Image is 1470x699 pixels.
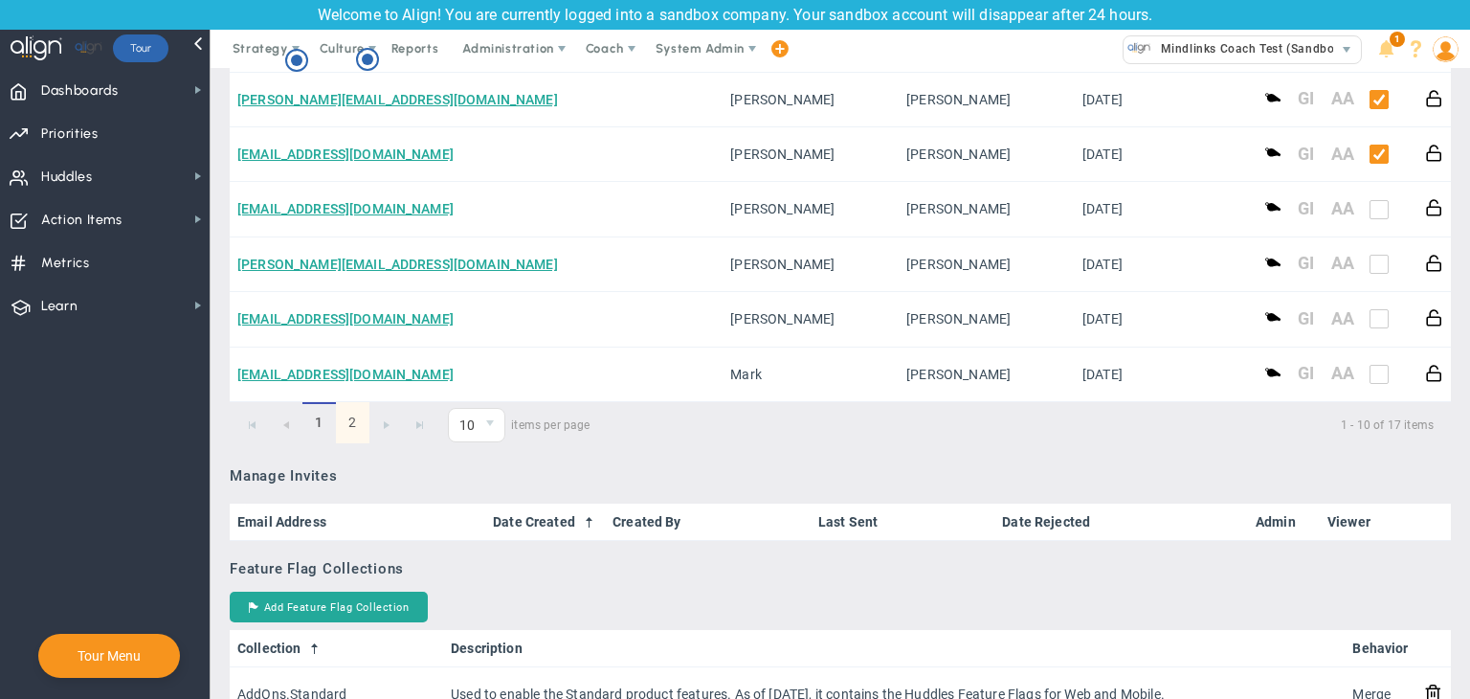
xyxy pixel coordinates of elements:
a: Behavior [1352,641,1408,656]
span: 1 [1390,32,1405,47]
td: [PERSON_NAME] [723,237,899,292]
span: Culture [320,41,365,56]
a: Viewer [1327,514,1408,530]
span: Strategy [233,41,288,56]
a: [EMAIL_ADDRESS][DOMAIN_NAME] [237,147,454,162]
button: AA [1331,253,1354,273]
td: [PERSON_NAME] [899,348,1075,402]
a: Created By [612,514,802,530]
td: [PERSON_NAME] [899,127,1075,182]
td: [DATE] [1075,127,1180,182]
span: 1 [302,402,336,443]
button: AA [1331,88,1354,108]
span: 10 [449,409,477,441]
button: AA [1331,198,1354,218]
span: Dashboards [41,71,119,111]
span: Administration [462,41,553,56]
td: [DATE] [1075,237,1180,292]
a: [PERSON_NAME][EMAIL_ADDRESS][DOMAIN_NAME] [237,257,558,272]
button: GI [1298,144,1314,164]
td: [PERSON_NAME] [723,73,899,127]
td: [PERSON_NAME] [899,292,1075,347]
a: Date Created [493,514,597,530]
td: [PERSON_NAME] [899,237,1075,292]
td: [PERSON_NAME] [899,73,1075,127]
a: Description [451,641,1337,656]
td: [DATE] [1075,292,1180,347]
button: Make this user a coach [1264,88,1282,108]
a: Email Address [237,514,478,530]
li: Help & Frequently Asked Questions (FAQ) [1401,30,1431,68]
button: AA [1331,308,1354,328]
a: Last Sent [818,514,987,530]
button: Add Feature Flag Collection [230,592,428,622]
a: Date Rejected [1002,514,1239,530]
button: Make this user a coach [1264,143,1282,163]
a: [EMAIL_ADDRESS][DOMAIN_NAME] [237,311,454,327]
li: Announcements [1371,30,1401,68]
button: Make this user a coach [1264,307,1282,327]
button: Make this user a coach [1264,363,1282,383]
td: [DATE] [1075,182,1180,237]
h3: Feature Flag Collections [230,560,1451,577]
span: select [477,409,504,441]
img: 33500.Company.photo [1127,36,1151,60]
span: Priorities [41,114,99,154]
span: Coach [586,41,624,56]
span: Learn [41,286,78,327]
span: Mindlinks Coach Test (Sandbox) [1151,36,1346,61]
span: items per page [448,408,590,442]
button: Reset Password [1425,143,1443,163]
a: Go to the next page [369,409,403,442]
span: select [1333,36,1361,63]
td: Mark [723,348,899,402]
span: Reports [382,30,449,68]
button: GI [1298,308,1314,328]
button: Reset Password [1425,88,1443,108]
button: GI [1298,198,1314,218]
h3: Manage Invites [230,467,1451,485]
button: GI [1298,88,1314,108]
button: GI [1298,363,1314,383]
a: Collection [237,641,435,656]
button: GI [1298,253,1314,273]
span: Huddles [41,157,93,197]
td: [PERSON_NAME] [899,182,1075,237]
a: [PERSON_NAME][EMAIL_ADDRESS][DOMAIN_NAME] [237,92,558,107]
a: [EMAIL_ADDRESS][DOMAIN_NAME] [237,201,454,216]
button: Make this user a coach [1264,197,1282,217]
span: 1 - 10 of 17 items [613,414,1434,437]
a: 2 [336,402,369,443]
td: [PERSON_NAME] [723,182,899,237]
img: 64089.Person.photo [1433,36,1459,62]
td: [PERSON_NAME] [723,292,899,347]
button: AA [1331,363,1354,383]
a: [EMAIL_ADDRESS][DOMAIN_NAME] [237,367,454,382]
span: Action Items [41,200,122,240]
a: Admin [1256,514,1312,530]
td: [DATE] [1075,73,1180,127]
span: System Admin [656,41,745,56]
button: Reset Password [1425,307,1443,327]
td: [PERSON_NAME] [723,127,899,182]
span: 0 [448,408,505,442]
button: Make this user a coach [1264,253,1282,273]
button: Reset Password [1425,363,1443,383]
button: Reset Password [1425,197,1443,217]
span: Metrics [41,243,90,283]
a: Go to the last page [403,409,436,442]
td: [DATE] [1075,348,1180,402]
button: Reset Password [1425,253,1443,273]
button: Tour Menu [72,647,146,665]
button: AA [1331,144,1354,164]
